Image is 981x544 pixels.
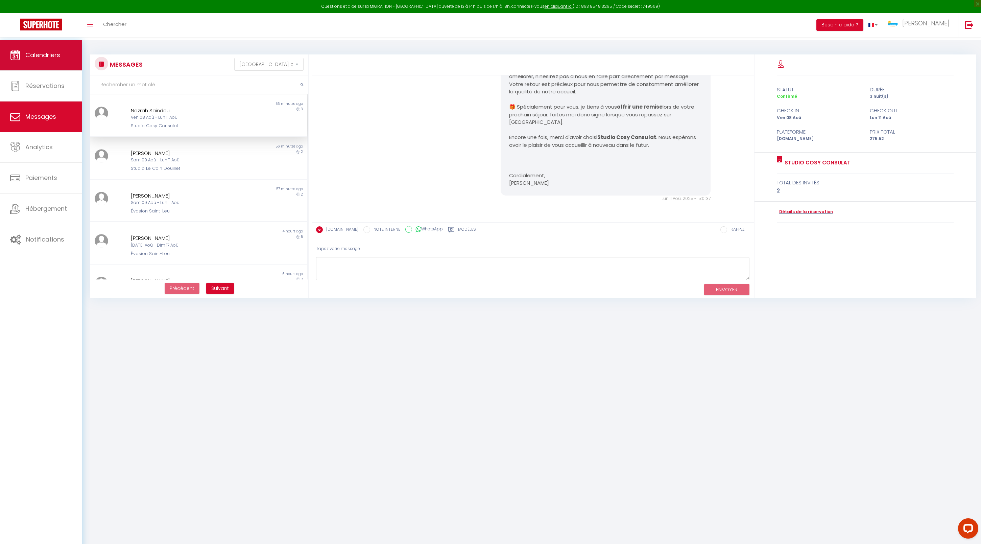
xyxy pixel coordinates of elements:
[509,179,702,187] p: [PERSON_NAME]
[545,3,573,9] a: en cliquant ici
[704,284,749,296] button: ENVOYER
[199,229,307,234] div: 4 hours ago
[782,159,851,167] a: Studio Cosy Consulat
[509,103,702,126] p: 🎁 Spécialement pour vous, je tiens à vous lors de votre prochain séjour, faites moi donc signe lo...
[25,143,53,151] span: Analytics
[131,200,248,206] div: Sam 09 Aoû - Lun 11 Aoû
[199,101,307,107] div: 56 minutes ago
[206,283,234,294] button: Next
[323,226,358,234] label: [DOMAIN_NAME]
[108,57,143,72] h3: MESSAGES
[509,134,702,149] p: Encore une fois, merci d'avoir choisi . Nous espérons avoir le plaisir de vous accueillir à nouve...
[777,179,954,187] div: total des invités
[865,93,958,100] div: 3 nuit(s)
[777,187,954,195] div: 2
[131,234,248,242] div: [PERSON_NAME]
[953,516,981,544] iframe: LiveChat chat widget
[199,186,307,192] div: 57 minutes ago
[20,19,62,30] img: Super Booking
[131,122,248,129] div: Studio Cosy Consulat
[131,114,248,121] div: Ven 08 Aoû - Lun 11 Aoû
[90,75,308,94] input: Rechercher un mot clé
[95,107,108,120] img: ...
[131,277,248,285] div: [PERSON_NAME]
[170,285,194,292] span: Précédent
[131,208,248,214] div: Évasion Saint-Leu
[199,271,307,277] div: 6 hours ago
[777,209,833,215] a: Détails de la réservation
[865,86,958,94] div: durée
[965,21,974,29] img: logout
[597,134,656,141] b: Studio Cosy Consulat
[25,204,67,213] span: Hébergement
[131,165,248,172] div: Studio Le Coin Douillet
[25,82,65,90] span: Réservations
[131,157,248,163] div: Sam 09 Aoû - Lun 11 Aoû
[772,86,865,94] div: statut
[865,128,958,136] div: Prix total
[865,136,958,142] div: 275.52
[26,235,64,244] span: Notifications
[816,19,863,31] button: Besoin d'aide ?
[772,136,865,142] div: [DOMAIN_NAME]
[25,112,56,121] span: Messages
[211,285,229,292] span: Suivant
[458,226,476,235] label: Modèles
[883,13,958,37] a: ... [PERSON_NAME]
[95,277,108,290] img: ...
[301,107,303,112] span: 3
[301,149,303,154] span: 2
[370,226,400,234] label: NOTE INTERNE
[412,226,443,233] label: WhatsApp
[865,107,958,115] div: check out
[25,51,60,59] span: Calendriers
[902,19,950,27] span: [PERSON_NAME]
[316,241,749,257] div: Tapez votre message
[727,226,744,234] label: RAPPEL
[501,196,711,202] div: Lun 11 Aoû. 2025 - 15:01:37
[199,144,307,149] div: 56 minutes ago
[98,13,131,37] a: Chercher
[95,192,108,205] img: ...
[888,20,898,27] img: ...
[509,172,702,180] p: Cordialement,
[777,93,797,99] span: Confirmé
[772,107,865,115] div: check in
[301,277,303,282] span: 3
[165,283,199,294] button: Previous
[772,115,865,121] div: Ven 08 Aoû
[301,192,303,197] span: 2
[25,174,57,182] span: Paiements
[772,128,865,136] div: Plateforme
[131,192,248,200] div: [PERSON_NAME]
[131,107,248,115] div: Nazrah Saindou
[865,115,958,121] div: Lun 11 Aoû
[131,149,248,157] div: [PERSON_NAME]
[301,234,303,239] span: 5
[131,242,248,249] div: [DATE] Aoû - Dim 17 Aoû
[95,234,108,248] img: ...
[509,65,702,96] p: 📩 Si vous avez des ou des remarques sur des points à améliorer, n'hésitez pas à nous en faire par...
[617,103,663,110] strong: offrir une remise
[131,250,248,257] div: Évasion Saint-Leu
[95,149,108,163] img: ...
[103,21,126,28] span: Chercher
